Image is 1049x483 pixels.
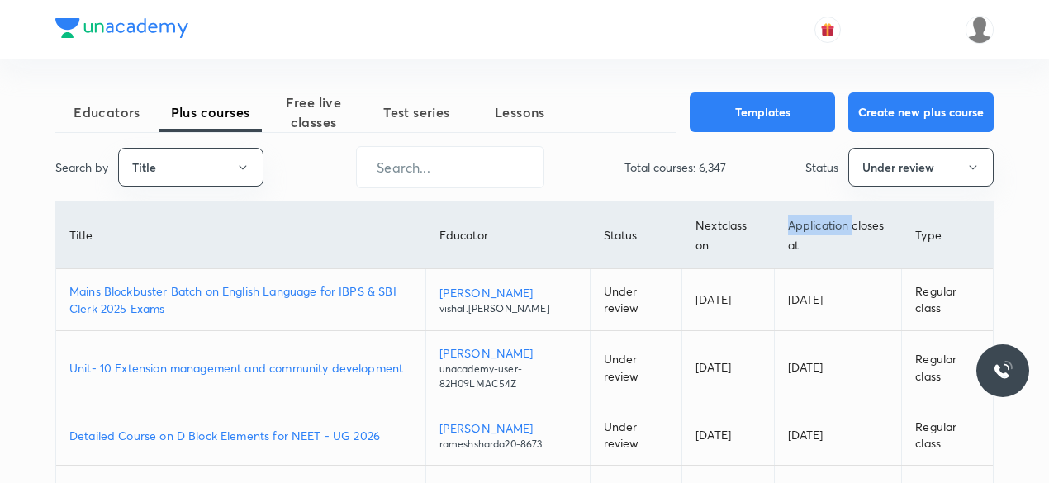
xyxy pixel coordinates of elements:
span: Free live classes [262,92,365,132]
td: Under review [590,269,681,331]
th: Next class on [682,202,775,269]
p: rameshsharda20-8673 [439,437,577,452]
a: Company Logo [55,18,188,42]
p: unacademy-user-82H09LMAC54Z [439,362,577,391]
p: vishal.[PERSON_NAME] [439,301,577,316]
span: Plus courses [159,102,262,122]
button: avatar [814,17,841,43]
a: [PERSON_NAME]unacademy-user-82H09LMAC54Z [439,344,577,391]
td: [DATE] [682,331,775,405]
button: Create new plus course [848,92,994,132]
th: Educator [425,202,590,269]
a: Unit- 10 Extension management and community development [69,359,412,376]
td: Regular class [902,405,993,466]
td: Under review [590,405,681,466]
p: Status [805,159,838,176]
td: Regular class [902,331,993,405]
td: [DATE] [774,269,902,331]
input: Search... [357,146,543,188]
td: Under review [590,331,681,405]
p: Total courses: 6,347 [624,159,726,176]
span: Test series [365,102,468,122]
img: Vineeta [966,16,994,44]
p: [PERSON_NAME] [439,419,577,437]
th: Type [902,202,993,269]
button: Title [118,148,263,187]
img: ttu [993,361,1013,381]
td: [DATE] [774,405,902,466]
p: [PERSON_NAME] [439,344,577,362]
img: Company Logo [55,18,188,38]
span: Educators [55,102,159,122]
a: [PERSON_NAME]vishal.[PERSON_NAME] [439,284,577,316]
th: Application closes at [774,202,902,269]
img: avatar [820,22,835,37]
th: Status [590,202,681,269]
a: Detailed Course on D Block Elements for NEET - UG 2026 [69,427,412,444]
a: [PERSON_NAME]rameshsharda20-8673 [439,419,577,452]
a: Mains Blockbuster Batch on English Language for IBPS & SBI Clerk 2025 Exams [69,282,412,317]
td: Regular class [902,269,993,331]
td: [DATE] [682,269,775,331]
td: [DATE] [774,331,902,405]
button: Under review [848,148,994,187]
p: [PERSON_NAME] [439,284,577,301]
td: [DATE] [682,405,775,466]
p: Search by [55,159,108,176]
th: Title [56,202,425,269]
button: Templates [690,92,835,132]
span: Lessons [468,102,572,122]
